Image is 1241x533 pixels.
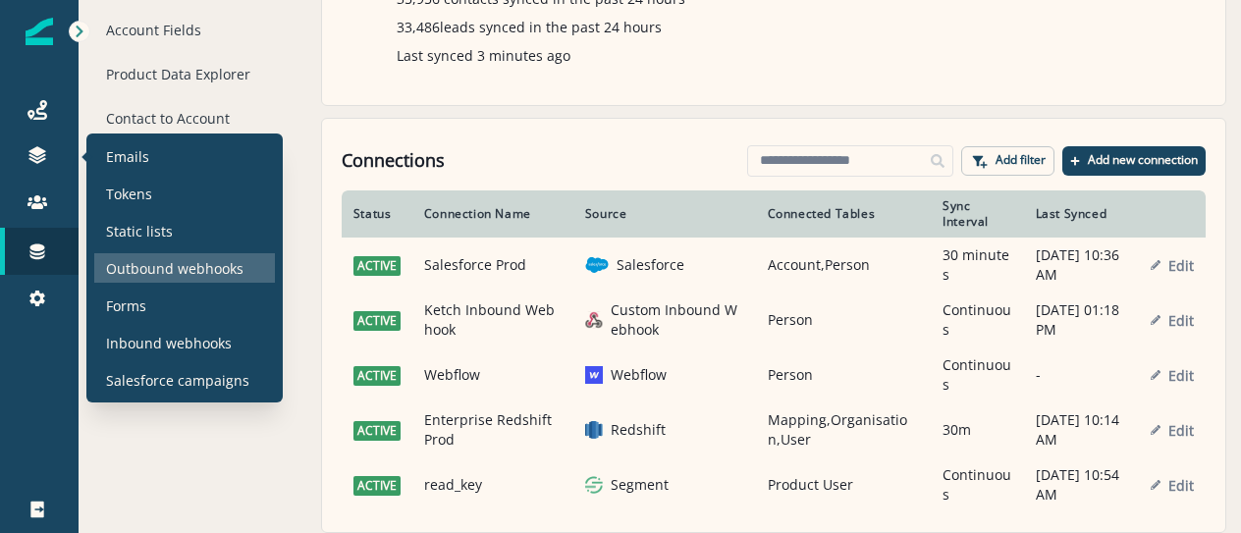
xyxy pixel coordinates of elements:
[585,311,603,329] img: generic inbound webhook
[94,328,275,357] a: Inbound webhooks
[94,253,275,283] a: Outbound webhooks
[397,17,662,37] p: 33,486 leads synced in the past 24 hours
[1062,146,1206,176] button: Add new connection
[342,238,1206,293] a: activeSalesforce ProdsalesforceSalesforceAccount,Person30 minutes[DATE] 10:36 AMEdit
[342,347,1206,402] a: activeWebflowwebflowWebflowPersonContinuous-Edit
[585,476,603,494] img: segment
[94,179,275,208] a: Tokens
[768,206,920,222] div: Connected Tables
[943,198,1011,230] div: Sync Interval
[412,238,573,293] td: Salesforce Prod
[98,56,287,92] div: Product Data Explorer
[611,300,744,340] p: Custom Inbound Webhook
[611,420,666,440] p: Redshift
[1036,465,1127,505] p: [DATE] 10:54 AM
[98,100,287,157] div: Contact to Account Matching
[353,421,401,441] span: active
[1168,311,1194,330] p: Edit
[26,18,53,45] img: Inflection
[1151,256,1194,275] button: Edit
[585,421,603,439] img: redshift
[106,370,249,391] p: Salesforce campaigns
[397,45,570,66] p: Last synced 3 minutes ago
[1168,421,1194,440] p: Edit
[931,402,1023,457] td: 30m
[342,150,445,172] h1: Connections
[931,293,1023,347] td: Continuous
[756,238,932,293] td: Account,Person
[585,206,744,222] div: Source
[106,258,243,279] p: Outbound webhooks
[353,476,401,496] span: active
[931,347,1023,402] td: Continuous
[1036,245,1127,285] p: [DATE] 10:36 AM
[353,366,401,386] span: active
[585,366,603,384] img: webflow
[342,457,1206,512] a: activeread_keysegmentSegmentProduct UserContinuous[DATE] 10:54 AMEdit
[342,402,1206,457] a: activeEnterprise Redshift ProdredshiftRedshiftMapping,Organisation,User30m[DATE] 10:14 AMEdit
[617,255,684,275] p: Salesforce
[1036,300,1127,340] p: [DATE] 01:18 PM
[1036,365,1127,385] p: -
[756,457,932,512] td: Product User
[1088,153,1198,167] p: Add new connection
[353,206,401,222] div: Status
[1151,421,1194,440] button: Edit
[996,153,1046,167] p: Add filter
[611,475,669,495] p: Segment
[353,256,401,276] span: active
[106,295,146,316] p: Forms
[94,365,275,395] a: Salesforce campaigns
[1168,476,1194,495] p: Edit
[961,146,1054,176] button: Add filter
[1036,206,1127,222] div: Last Synced
[412,347,573,402] td: Webflow
[1168,366,1194,385] p: Edit
[611,365,667,385] p: Webflow
[106,221,173,241] p: Static lists
[342,293,1206,347] a: activeKetch Inbound Webhookgeneric inbound webhookCustom Inbound WebhookPersonContinuous[DATE] 01...
[1151,366,1194,385] button: Edit
[756,402,932,457] td: Mapping,Organisation,User
[931,457,1023,512] td: Continuous
[756,347,932,402] td: Person
[94,216,275,245] a: Static lists
[756,293,932,347] td: Person
[98,12,287,48] div: Account Fields
[424,206,562,222] div: Connection Name
[412,402,573,457] td: Enterprise Redshift Prod
[585,253,609,277] img: salesforce
[412,293,573,347] td: Ketch Inbound Webhook
[106,146,149,167] p: Emails
[106,184,152,204] p: Tokens
[931,238,1023,293] td: 30 minutes
[94,141,275,171] a: Emails
[353,311,401,331] span: active
[1151,311,1194,330] button: Edit
[106,333,232,353] p: Inbound webhooks
[94,291,275,320] a: Forms
[1168,256,1194,275] p: Edit
[1151,476,1194,495] button: Edit
[412,457,573,512] td: read_key
[1036,410,1127,450] p: [DATE] 10:14 AM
